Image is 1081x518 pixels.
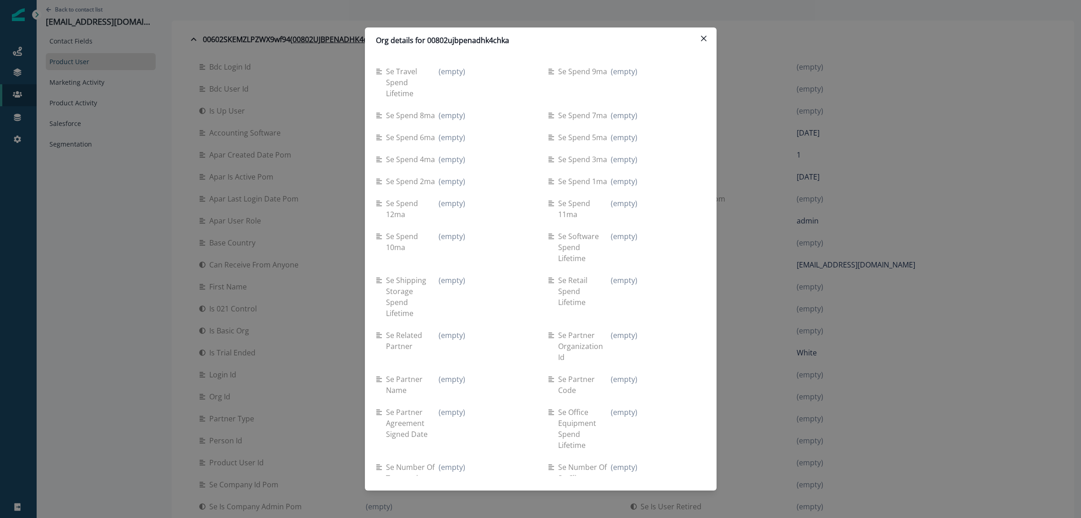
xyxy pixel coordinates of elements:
[439,110,465,121] p: (empty)
[611,231,637,242] p: (empty)
[376,35,509,46] p: Org details for 00802ujbpenadhk4chka
[696,31,711,46] button: Close
[611,66,637,77] p: (empty)
[611,198,637,209] p: (empty)
[611,176,637,187] p: (empty)
[439,374,465,385] p: (empty)
[611,407,637,418] p: (empty)
[439,66,465,77] p: (empty)
[611,275,637,286] p: (empty)
[439,330,465,341] p: (empty)
[558,132,611,143] p: Se spend 5ma
[558,176,611,187] p: Se spend 1ma
[386,275,439,319] p: Se shipping storage spend lifetime
[611,154,637,165] p: (empty)
[558,198,611,220] p: Se spend 11ma
[439,176,465,187] p: (empty)
[558,330,611,363] p: Se partner organization id
[386,462,439,495] p: Se number of transactions declined
[386,374,439,396] p: Se partner name
[558,110,611,121] p: Se spend 7ma
[439,154,465,165] p: (empty)
[558,231,611,264] p: Se software spend lifetime
[386,176,439,187] p: Se spend 2ma
[611,374,637,385] p: (empty)
[439,407,465,418] p: (empty)
[386,231,439,253] p: Se spend 10ma
[386,407,439,440] p: Se partner agreement signed date
[611,330,637,341] p: (empty)
[558,462,611,484] p: Se number of se clients
[439,275,465,286] p: (empty)
[386,154,439,165] p: Se spend 4ma
[558,407,611,451] p: Se office equipment spend lifetime
[439,231,465,242] p: (empty)
[558,66,611,77] p: Se spend 9ma
[386,198,439,220] p: Se spend 12ma
[558,374,611,396] p: Se partner code
[611,132,637,143] p: (empty)
[439,198,465,209] p: (empty)
[611,462,637,473] p: (empty)
[439,132,465,143] p: (empty)
[558,275,611,308] p: Se retail spend lifetime
[611,110,637,121] p: (empty)
[558,154,611,165] p: Se spend 3ma
[439,462,465,473] p: (empty)
[386,330,439,352] p: Se related partner
[386,110,439,121] p: Se spend 8ma
[386,132,439,143] p: Se spend 6ma
[386,66,439,99] p: Se travel spend lifetime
